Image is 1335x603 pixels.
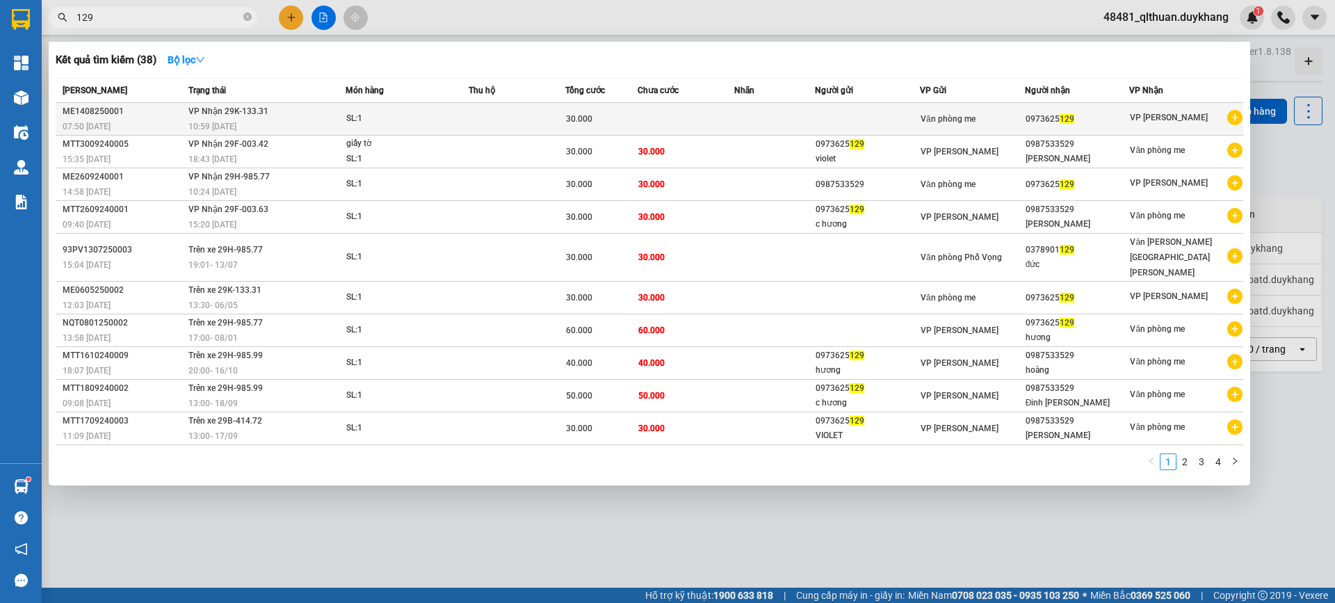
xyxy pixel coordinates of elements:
span: 30.000 [638,252,665,262]
div: hương [1026,330,1129,345]
span: close-circle [243,13,252,21]
a: 1 [1160,454,1176,469]
div: SL: 1 [346,421,451,436]
span: VP Nhận 29F-003.42 [188,139,268,149]
a: 3 [1194,454,1209,469]
div: c hương [816,217,919,232]
div: 0973625 [816,348,919,363]
span: VP Nhận 29H-985.77 [188,172,270,182]
span: search [58,13,67,22]
div: 0987533529 [1026,414,1129,428]
div: SL: 1 [346,177,451,192]
span: VP [PERSON_NAME] [921,424,998,433]
div: MTT3009240005 [63,137,184,152]
span: Văn phòng me [1130,145,1185,155]
span: 18:07 [DATE] [63,366,111,376]
div: 0378901 [1026,243,1129,257]
span: VP [PERSON_NAME] [1130,178,1208,188]
span: 30.000 [566,252,592,262]
div: MTT2609240001 [63,202,184,217]
span: plus-circle [1227,289,1243,304]
a: 2 [1177,454,1192,469]
span: Văn [PERSON_NAME][GEOGRAPHIC_DATA][PERSON_NAME] [1130,237,1212,278]
span: 18:43 [DATE] [188,154,236,164]
div: SL: 1 [346,388,451,403]
span: 10:24 [DATE] [188,187,236,197]
span: VP [PERSON_NAME] [921,391,998,401]
div: 0973625 [1026,316,1129,330]
img: warehouse-icon [14,479,29,494]
span: 60.000 [638,325,665,335]
strong: Bộ lọc [168,54,205,65]
div: 0973625 [816,202,919,217]
span: [PERSON_NAME] [63,86,127,95]
span: 15:35 [DATE] [63,154,111,164]
span: 30.000 [566,293,592,303]
span: close-circle [243,11,252,24]
span: Trên xe 29B-414.72 [188,416,262,426]
li: Previous Page [1143,453,1160,470]
div: SL: 1 [346,152,451,167]
span: Trên xe 29H-985.99 [188,351,263,360]
span: 129 [1060,318,1074,328]
span: plus-circle [1227,354,1243,369]
span: Thu hộ [469,86,495,95]
span: VP Gửi [920,86,946,95]
img: warehouse-icon [14,125,29,140]
span: Văn phòng me [1130,389,1185,399]
span: 07:50 [DATE] [63,122,111,131]
div: ME0605250002 [63,283,184,298]
div: violet [816,152,919,166]
a: 4 [1211,454,1226,469]
span: VP [PERSON_NAME] [1130,291,1208,301]
span: VP Nhận 29F-003.63 [188,204,268,214]
div: SL: 1 [346,323,451,338]
img: logo-vxr [12,9,30,30]
input: Tìm tên, số ĐT hoặc mã đơn [76,10,241,25]
div: SL: 1 [346,111,451,127]
span: 30.000 [638,179,665,189]
span: 30.000 [638,424,665,433]
div: 93PV1307250003 [63,243,184,257]
div: 0987533529 [1026,381,1129,396]
span: right [1231,457,1239,465]
div: [PERSON_NAME] [1026,152,1129,166]
span: Trên xe 29H-985.99 [188,383,263,393]
span: 129 [850,416,864,426]
div: 0987533529 [1026,348,1129,363]
div: VIOLET [816,428,919,443]
span: plus-circle [1227,387,1243,402]
span: plus-circle [1227,248,1243,264]
span: 12:03 [DATE] [63,300,111,310]
div: 0973625 [1026,291,1129,305]
span: Văn phòng Phố Vọng [921,252,1002,262]
span: plus-circle [1227,321,1243,337]
img: dashboard-icon [14,56,29,70]
span: Nhãn [734,86,754,95]
span: 20:00 - 16/10 [188,366,238,376]
div: MTT1610240009 [63,348,184,363]
div: [PERSON_NAME] [1026,428,1129,443]
span: VP Nhận 29K-133.31 [188,106,268,116]
img: warehouse-icon [14,160,29,175]
span: 13:30 - 06/05 [188,300,238,310]
span: Trạng thái [188,86,226,95]
div: 0987533529 [1026,137,1129,152]
span: Văn phòng me [921,179,976,189]
div: ME2609240001 [63,170,184,184]
span: 13:00 - 17/09 [188,431,238,441]
div: SL: 1 [346,355,451,371]
div: SL: 1 [346,209,451,225]
span: 30.000 [638,293,665,303]
span: VP [PERSON_NAME] [1130,113,1208,122]
span: 129 [1060,179,1074,189]
sup: 1 [26,477,31,481]
div: hương [816,363,919,378]
span: VP [PERSON_NAME] [921,358,998,368]
span: 13:58 [DATE] [63,333,111,343]
div: Đinh [PERSON_NAME] [1026,396,1129,410]
span: 129 [850,351,864,360]
button: Bộ lọcdown [156,49,216,71]
span: 60.000 [566,325,592,335]
span: 10:59 [DATE] [188,122,236,131]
